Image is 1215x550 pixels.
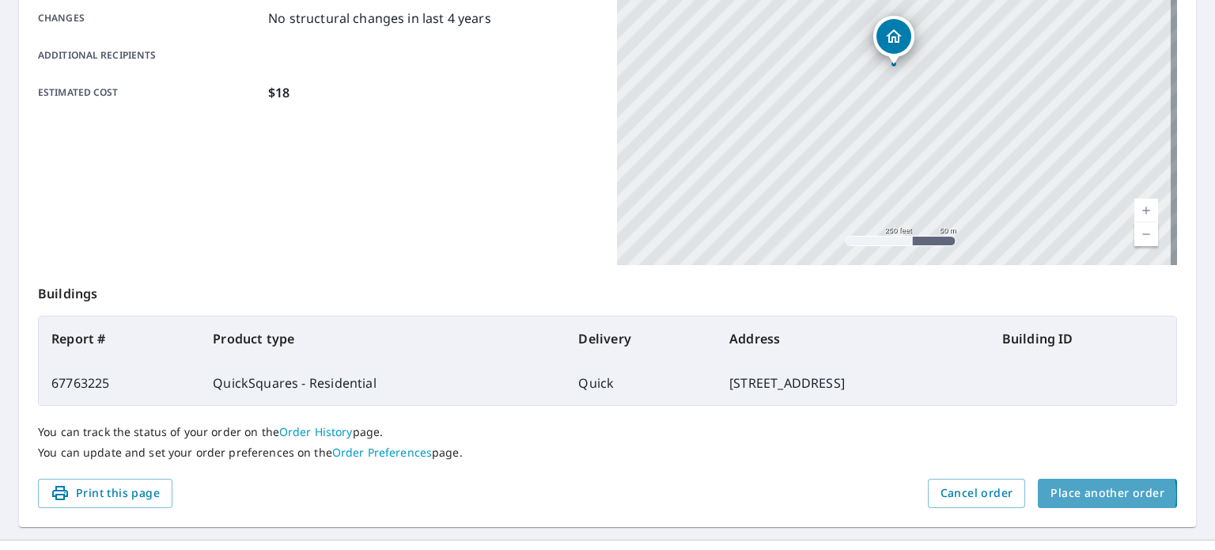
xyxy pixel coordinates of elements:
[1038,479,1177,508] button: Place another order
[39,361,200,405] td: 67763225
[268,9,491,28] p: No structural changes in last 4 years
[566,317,717,361] th: Delivery
[941,484,1013,503] span: Cancel order
[39,317,200,361] th: Report #
[38,83,262,102] p: Estimated cost
[38,265,1177,316] p: Buildings
[51,484,160,503] span: Print this page
[928,479,1026,508] button: Cancel order
[38,446,1177,460] p: You can update and set your order preferences on the page.
[717,317,990,361] th: Address
[1050,484,1164,503] span: Place another order
[200,361,566,405] td: QuickSquares - Residential
[1134,222,1158,246] a: Current Level 17, Zoom Out
[332,445,432,460] a: Order Preferences
[990,317,1176,361] th: Building ID
[200,317,566,361] th: Product type
[38,48,262,63] p: Additional recipients
[279,424,353,439] a: Order History
[38,425,1177,439] p: You can track the status of your order on the page.
[566,361,717,405] td: Quick
[268,83,290,102] p: $18
[1134,199,1158,222] a: Current Level 17, Zoom In
[717,361,990,405] td: [STREET_ADDRESS]
[873,16,914,65] div: Dropped pin, building 1, Residential property, 3126 Coal Mine Ave Rifle, CO 81650
[38,479,172,508] button: Print this page
[38,9,262,28] p: Changes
